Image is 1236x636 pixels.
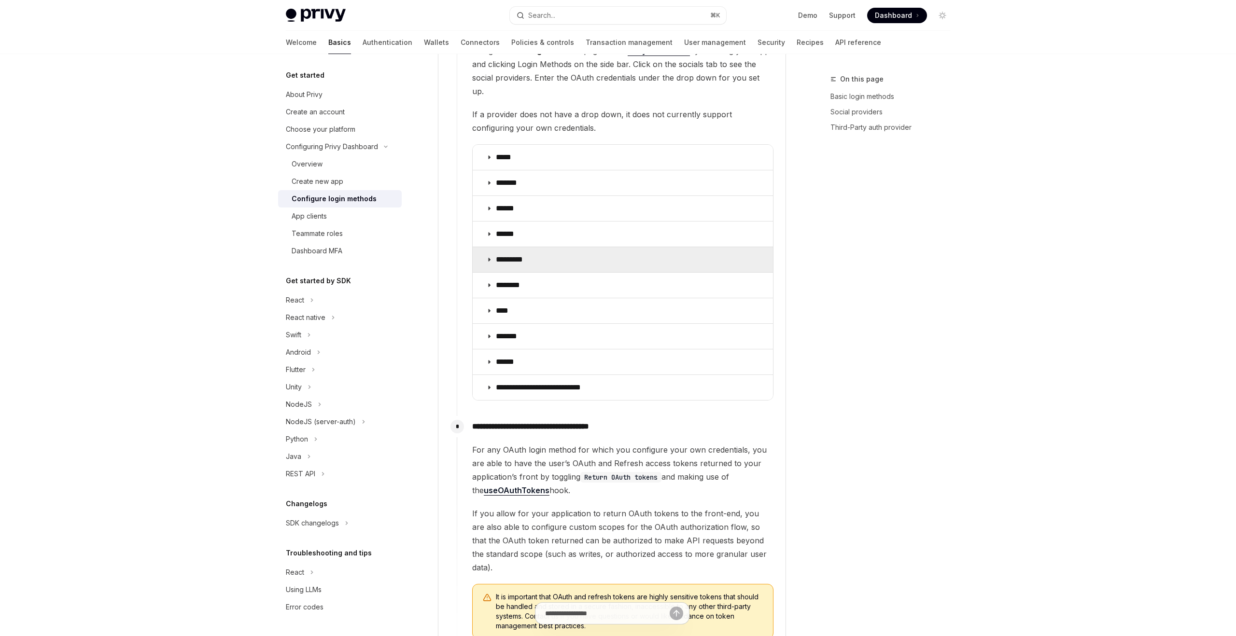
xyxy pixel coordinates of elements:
[286,275,351,287] h5: Get started by SDK
[286,451,301,462] div: Java
[278,242,402,260] a: Dashboard MFA
[586,31,673,54] a: Transaction management
[278,103,402,121] a: Create an account
[830,104,958,120] a: Social providers
[278,121,402,138] a: Choose your platform
[830,120,958,135] a: Third-Party auth provider
[278,86,402,103] a: About Privy
[472,44,773,98] span: Navigate to the page on the by selecting your app and clicking Login Methods on the side bar. Cli...
[511,31,574,54] a: Policies & controls
[278,581,402,598] a: Using LLMs
[286,399,312,410] div: NodeJS
[286,584,322,595] div: Using LLMs
[286,294,304,306] div: React
[286,141,378,152] div: Configuring Privy Dashboard
[684,31,746,54] a: User management
[286,416,356,428] div: NodeJS (server-auth)
[758,31,785,54] a: Security
[278,598,402,616] a: Error codes
[472,108,773,135] span: If a provider does not have a drop down, it does not currently support configuring your own crede...
[510,7,726,24] button: Search...⌘K
[328,31,351,54] a: Basics
[286,329,301,341] div: Swift
[292,193,377,205] div: Configure login methods
[472,443,773,497] span: For any OAuth login method for which you configure your own credentials, you are able to have the...
[286,381,302,393] div: Unity
[286,312,325,323] div: React native
[286,106,345,118] div: Create an account
[292,245,342,257] div: Dashboard MFA
[580,472,661,483] code: Return OAuth tokens
[278,207,402,225] a: App clients
[840,73,884,85] span: On this page
[292,228,343,239] div: Teammate roles
[286,547,372,559] h5: Troubleshooting and tips
[461,31,500,54] a: Connectors
[472,507,773,574] span: If you allow for your application to return OAuth tokens to the front-end, you are also able to c...
[484,485,549,496] a: useOAuthTokens
[286,517,339,529] div: SDK changelogs
[528,10,555,21] div: Search...
[867,8,927,23] a: Dashboard
[670,607,683,620] button: Send message
[424,31,449,54] a: Wallets
[286,364,306,375] div: Flutter
[278,190,402,207] a: Configure login methods
[875,11,912,20] span: Dashboard
[292,158,323,170] div: Overview
[292,176,343,187] div: Create new app
[278,155,402,173] a: Overview
[935,8,950,23] button: Toggle dark mode
[286,124,355,135] div: Choose your platform
[286,69,324,81] h5: Get started
[829,11,856,20] a: Support
[286,346,311,358] div: Android
[286,601,323,613] div: Error codes
[830,89,958,104] a: Basic login methods
[496,592,763,631] span: It is important that OAuth and refresh tokens are highly sensitive tokens that should be handled ...
[363,31,412,54] a: Authentication
[286,468,315,480] div: REST API
[286,567,304,578] div: React
[286,433,308,445] div: Python
[482,593,492,603] svg: Warning
[710,12,720,19] span: ⌘ K
[286,9,346,22] img: light logo
[292,210,327,222] div: App clients
[286,89,323,100] div: About Privy
[835,31,881,54] a: API reference
[798,11,817,20] a: Demo
[278,225,402,242] a: Teammate roles
[286,498,327,510] h5: Changelogs
[797,31,824,54] a: Recipes
[278,173,402,190] a: Create new app
[286,31,317,54] a: Welcome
